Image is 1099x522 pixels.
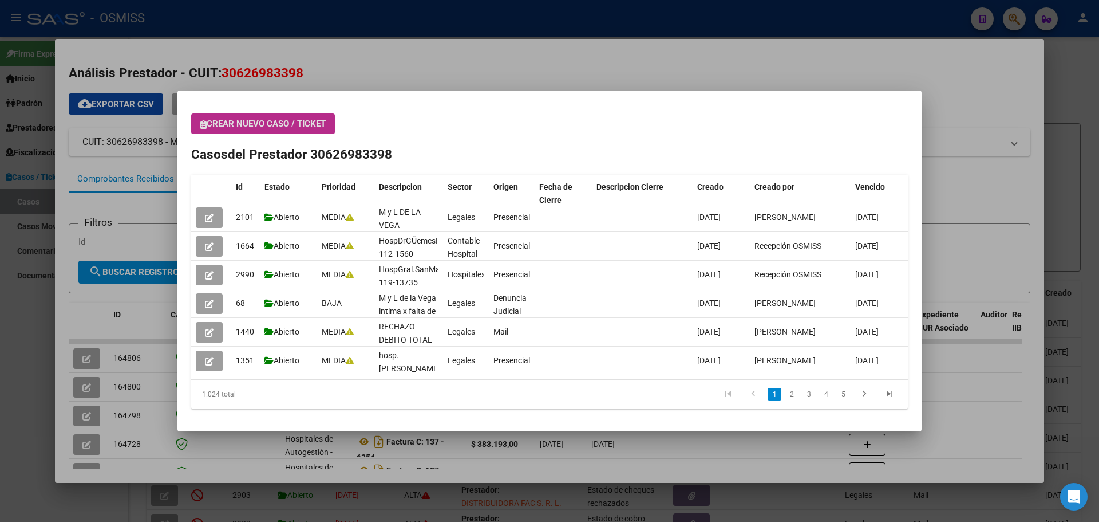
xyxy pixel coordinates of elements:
span: [PERSON_NAME] [754,299,816,308]
h2: Casos [191,145,908,164]
div: 1.024 total [191,380,333,409]
span: Recepción OSMISS [754,270,821,279]
span: [DATE] [697,241,721,250]
span: Fecha de Cierre [539,182,572,205]
span: Crear nuevo caso / ticket [200,119,326,129]
datatable-header-cell: Vencido [851,175,908,213]
span: Denuncia Judicial [493,293,527,316]
span: [DATE] [855,270,879,279]
a: 3 [802,388,816,401]
span: Mail [493,327,508,336]
span: Creado por [754,182,794,191]
span: Origen [493,182,518,191]
span: [DATE] [697,299,721,308]
span: [DATE] [855,299,879,308]
li: page 1 [766,384,783,404]
span: M y L de la Vega intima x falta de pago [379,293,436,329]
span: [PERSON_NAME] [754,356,816,365]
span: Abierto [264,213,299,222]
a: go to first page [717,388,739,401]
span: RECHAZO DEBITO TOTAL DE AFILIACIONES, INFORMA RECLAMO LEGALES. [379,322,433,410]
span: Legales [448,356,475,365]
span: Prioridad [322,182,355,191]
span: Abierto [264,241,299,250]
span: HospGral.SanMartinFact 119-13735 [379,265,468,287]
span: MEDIA [322,241,354,250]
a: go to previous page [742,388,764,401]
span: MEDIA [322,213,354,222]
span: MEDIA [322,356,354,365]
span: MEDIA [322,327,354,336]
div: Open Intercom Messenger [1060,483,1088,511]
span: Recepción OSMISS [754,241,821,250]
a: 2 [785,388,798,401]
span: M y L DE LA VEGA [379,207,421,230]
datatable-header-cell: Sector [443,175,489,213]
span: Vencido [855,182,885,191]
datatable-header-cell: Prioridad [317,175,374,213]
span: 2990 [236,270,254,279]
span: Presencial [493,356,530,365]
li: page 3 [800,384,817,404]
span: [DATE] [855,327,879,336]
datatable-header-cell: Creado por [750,175,851,213]
datatable-header-cell: Id [231,175,260,213]
span: [DATE] [697,213,721,222]
a: 1 [768,388,781,401]
datatable-header-cell: Fecha de Cierre [535,175,592,213]
span: 1440 [236,327,254,336]
datatable-header-cell: Descripcion Cierre [592,175,693,213]
span: [PERSON_NAME] [754,327,816,336]
datatable-header-cell: Descripcion [374,175,443,213]
datatable-header-cell: Estado [260,175,317,213]
li: page 2 [783,384,800,404]
span: 2101 [236,213,254,222]
span: MEDIA [322,270,354,279]
span: 1351 [236,356,254,365]
li: page 5 [835,384,852,404]
a: 4 [819,388,833,401]
span: del Prestador 30626983398 [228,147,392,162]
a: 5 [836,388,850,401]
span: Presencial [493,270,530,279]
span: Abierto [264,270,299,279]
button: Crear nuevo caso / ticket [191,113,335,134]
span: Descripcion [379,182,422,191]
span: [DATE] [697,270,721,279]
span: HospDrGÜemesRec 112-1560 [379,236,449,258]
span: Sector [448,182,472,191]
span: [DATE] [855,241,879,250]
span: 1664 [236,241,254,250]
datatable-header-cell: Origen [489,175,535,213]
span: Abierto [264,299,299,308]
span: Legales [448,213,475,222]
span: [DATE] [697,327,721,336]
a: go to last page [879,388,900,401]
span: [DATE] [855,356,879,365]
span: Estado [264,182,290,191]
span: hosp. [PERSON_NAME] [379,351,440,373]
span: Presencial [493,241,530,250]
li: page 4 [817,384,835,404]
span: [DATE] [697,356,721,365]
span: Hospitales [448,270,485,279]
span: 68 [236,299,245,308]
span: Descripcion Cierre [596,182,663,191]
span: [DATE] [855,213,879,222]
span: Abierto [264,327,299,336]
span: Presencial [493,213,530,222]
span: Id [236,182,243,191]
span: Creado [697,182,724,191]
a: go to next page [853,388,875,401]
span: Abierto [264,356,299,365]
span: Legales [448,299,475,308]
span: [PERSON_NAME] [754,213,816,222]
datatable-header-cell: Creado [693,175,750,213]
span: Contable-Hospital [448,236,482,258]
span: BAJA [322,299,342,308]
span: Legales [448,327,475,336]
